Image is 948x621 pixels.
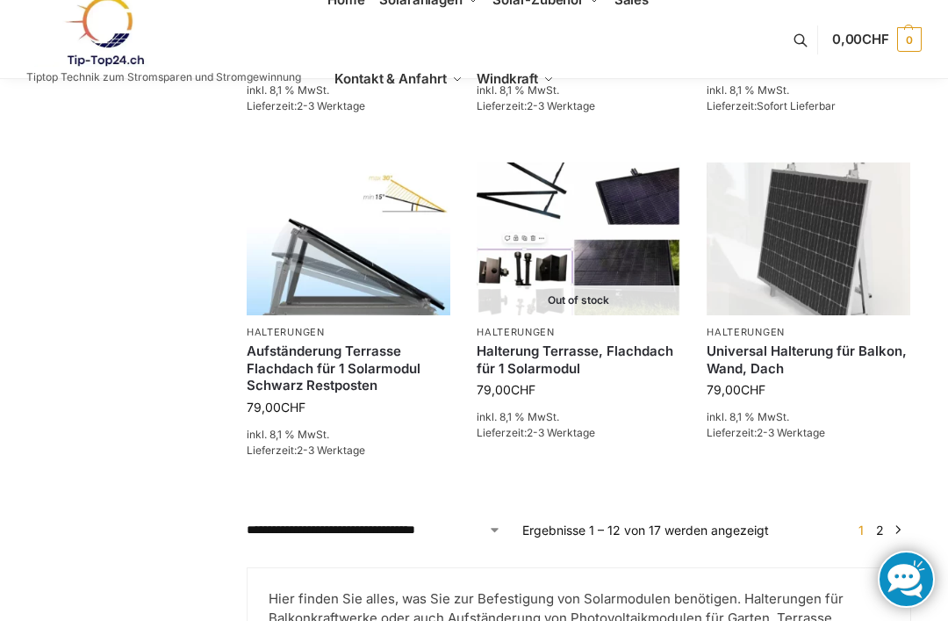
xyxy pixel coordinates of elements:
[247,343,450,394] a: Aufständerung Terrasse Flachdach für 1 Solarmodul Schwarz Restposten
[511,382,535,397] span: CHF
[470,40,562,119] a: Windkraft
[247,521,501,539] select: Shop-Reihenfolge
[832,13,922,66] a: 0,00CHF 0
[327,40,470,119] a: Kontakt & Anfahrt
[477,409,680,425] p: inkl. 8,1 % MwSt.
[862,31,889,47] span: CHF
[477,426,595,439] span: Lieferzeit:
[872,523,888,538] a: Seite 2
[854,523,868,538] span: Seite 1
[848,521,911,539] nav: Produkt-Seitennummerierung
[897,27,922,52] span: 0
[26,72,301,83] p: Tiptop Technik zum Stromsparen und Stromgewinnung
[707,409,910,425] p: inkl. 8,1 % MwSt.
[247,444,365,457] span: Lieferzeit:
[832,31,889,47] span: 0,00
[247,99,365,112] span: Lieferzeit:
[741,382,765,397] span: CHF
[707,343,910,377] a: Universal Halterung für Balkon, Wand, Dach
[477,382,535,397] bdi: 79,00
[247,400,305,415] bdi: 79,00
[247,162,450,315] img: Halterung-Terrasse Aufständerung
[522,521,769,539] p: Ergebnisse 1 – 12 von 17 werden angezeigt
[247,83,450,98] p: inkl. 8,1 % MwSt.
[707,326,785,338] a: Halterungen
[707,426,825,439] span: Lieferzeit:
[477,343,680,377] a: Halterung Terrasse, Flachdach für 1 Solarmodul
[892,521,905,539] a: →
[707,382,765,397] bdi: 79,00
[297,444,365,457] span: 2-3 Werktage
[477,326,555,338] a: Halterungen
[247,326,325,338] a: Halterungen
[707,162,910,315] img: Befestigung Solarpaneele
[334,70,446,87] span: Kontakt & Anfahrt
[297,99,365,112] span: 2-3 Werktage
[527,426,595,439] span: 2-3 Werktage
[757,426,825,439] span: 2-3 Werktage
[477,162,680,315] a: Out of stockHalterung Terrasse, Flachdach für 1 Solarmodul
[477,70,538,87] span: Windkraft
[477,162,680,315] img: Halterung Terrasse, Flachdach für 1 Solarmodul
[247,427,450,443] p: inkl. 8,1 % MwSt.
[281,400,305,415] span: CHF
